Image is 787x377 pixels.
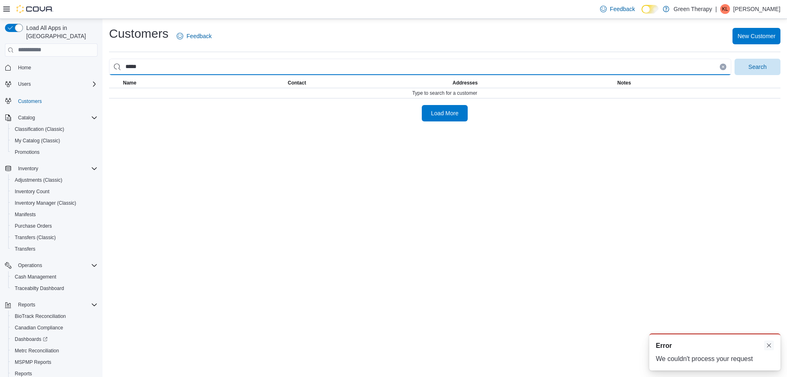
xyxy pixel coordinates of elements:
a: Feedback [173,28,215,44]
button: Promotions [8,146,101,158]
button: Customers [2,95,101,107]
span: Name [123,80,136,86]
span: Users [18,81,31,87]
span: Manifests [15,211,36,218]
span: Inventory [18,165,38,172]
button: Reports [2,299,101,311]
button: My Catalog (Classic) [8,135,101,146]
span: MSPMP Reports [11,357,98,367]
span: Metrc Reconciliation [15,347,59,354]
p: | [715,4,717,14]
p: [PERSON_NAME] [733,4,780,14]
a: Customers [15,96,45,106]
span: Operations [18,262,42,269]
button: Traceabilty Dashboard [8,283,101,294]
span: My Catalog (Classic) [15,137,60,144]
span: Purchase Orders [11,221,98,231]
button: Inventory [2,163,101,174]
span: Adjustments (Classic) [11,175,98,185]
button: Transfers [8,243,101,255]
span: BioTrack Reconciliation [11,311,98,321]
button: Classification (Classic) [8,123,101,135]
span: Catalog [15,113,98,123]
span: Transfers (Classic) [15,234,56,241]
span: Cash Management [15,274,56,280]
span: Dashboards [11,334,98,344]
button: Users [15,79,34,89]
span: Type to search for a customer [412,90,478,96]
span: Search [748,63,767,71]
span: Canadian Compliance [15,324,63,331]
img: Cova [16,5,53,13]
span: Inventory [15,164,98,174]
span: Contact [288,80,306,86]
a: Manifests [11,210,39,219]
span: Classification (Classic) [11,124,98,134]
span: Inventory Manager (Classic) [15,200,76,206]
button: Inventory [15,164,41,174]
div: Kyle Lack [720,4,730,14]
span: Dashboards [15,336,48,343]
button: Operations [15,260,45,270]
span: Feedback [610,5,635,13]
a: Inventory Manager (Classic) [11,198,80,208]
button: Canadian Compliance [8,322,101,334]
button: Inventory Count [8,186,101,197]
a: Adjustments (Classic) [11,175,66,185]
button: Catalog [15,113,38,123]
button: Cash Management [8,271,101,283]
span: Transfers (Classic) [11,233,98,242]
div: We couldn't process your request [656,354,774,364]
a: My Catalog (Classic) [11,136,64,146]
a: Home [15,63,34,73]
button: Clear input [720,64,726,70]
span: Home [15,62,98,73]
a: BioTrack Reconciliation [11,311,69,321]
span: Addresses [453,80,478,86]
a: Feedback [597,1,638,17]
span: Load More [431,109,459,117]
span: Home [18,64,31,71]
button: Reports [15,300,39,310]
span: Transfers [11,244,98,254]
button: Search [735,59,780,75]
button: Adjustments (Classic) [8,174,101,186]
span: My Catalog (Classic) [11,136,98,146]
button: Operations [2,260,101,271]
a: Inventory Count [11,187,53,196]
button: Catalog [2,112,101,123]
a: MSPMP Reports [11,357,55,367]
button: Purchase Orders [8,220,101,232]
a: Dashboards [11,334,51,344]
span: Purchase Orders [15,223,52,229]
span: Notes [617,80,631,86]
button: New Customer [732,28,780,44]
button: Transfers (Classic) [8,232,101,243]
span: Traceabilty Dashboard [15,285,64,292]
p: Green Therapy [673,4,712,14]
button: MSPMP Reports [8,356,101,368]
span: BioTrack Reconciliation [15,313,66,320]
span: Customers [18,98,42,105]
button: Home [2,62,101,73]
span: Promotions [11,147,98,157]
span: Canadian Compliance [11,323,98,333]
button: Users [2,78,101,90]
span: Catalog [18,114,35,121]
span: Traceabilty Dashboard [11,283,98,293]
span: Reports [18,302,35,308]
span: KL [722,4,728,14]
span: Manifests [11,210,98,219]
a: Classification (Classic) [11,124,68,134]
a: Promotions [11,147,43,157]
span: Inventory Count [15,188,50,195]
a: Purchase Orders [11,221,55,231]
a: Cash Management [11,272,59,282]
span: Promotions [15,149,40,155]
input: Dark Mode [641,5,659,14]
span: Classification (Classic) [15,126,64,133]
button: Metrc Reconciliation [8,345,101,356]
span: Inventory Manager (Classic) [11,198,98,208]
a: Dashboards [8,334,101,345]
